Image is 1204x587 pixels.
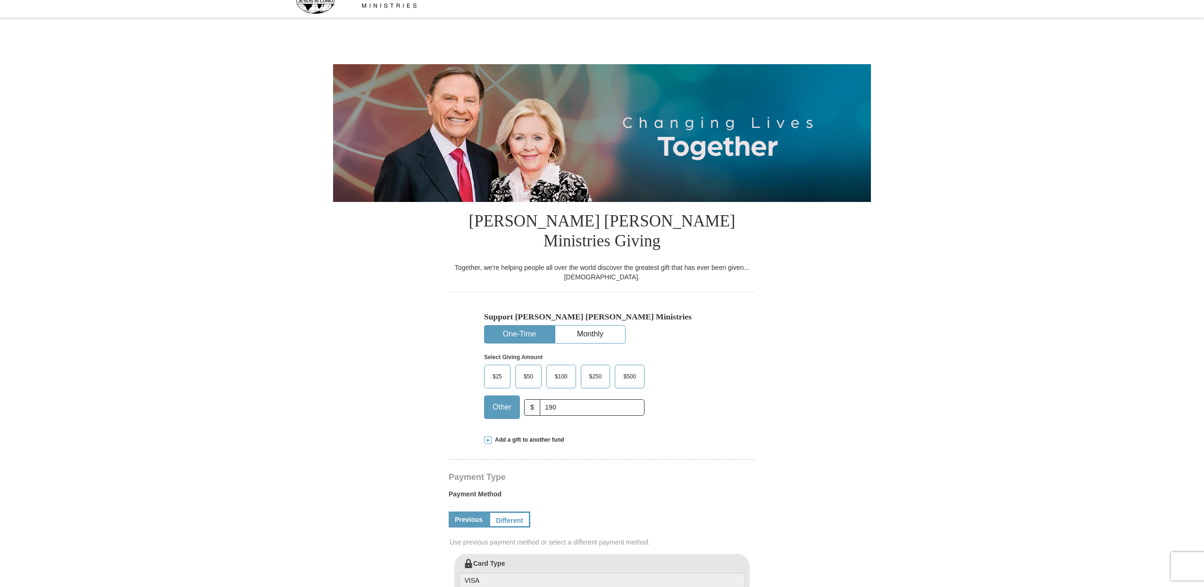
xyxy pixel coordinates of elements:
span: $100 [550,369,572,384]
span: $50 [519,369,538,384]
span: $500 [619,369,641,384]
span: $250 [585,369,607,384]
h5: Support [PERSON_NAME] [PERSON_NAME] Ministries [484,312,720,322]
span: Use previous payment method or select a different payment method. [450,537,756,547]
strong: Select Giving Amount [484,354,543,361]
button: One-Time [485,326,554,343]
div: Together, we're helping people all over the world discover the greatest gift that has ever been g... [449,263,755,282]
span: Add a gift to another fund [492,436,564,444]
label: Payment Method [449,489,755,503]
h4: Payment Type [449,473,755,481]
button: Monthly [555,326,625,343]
span: $ [524,399,540,416]
span: $25 [488,369,507,384]
input: Other Amount [540,399,644,416]
span: Other [488,400,516,414]
h1: [PERSON_NAME] [PERSON_NAME] Ministries Giving [449,202,755,263]
a: Different [489,512,530,528]
a: Previous [449,512,489,528]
